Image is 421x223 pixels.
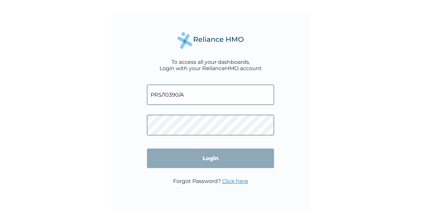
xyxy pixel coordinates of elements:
[177,32,244,49] img: Reliance Health's Logo
[222,178,248,184] a: Click here
[147,85,274,105] input: Email address or HMO ID
[147,149,274,168] input: Login
[160,59,262,71] div: To access all your dashboards, Login with your RelianceHMO account
[173,178,248,184] p: Forgot Password?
